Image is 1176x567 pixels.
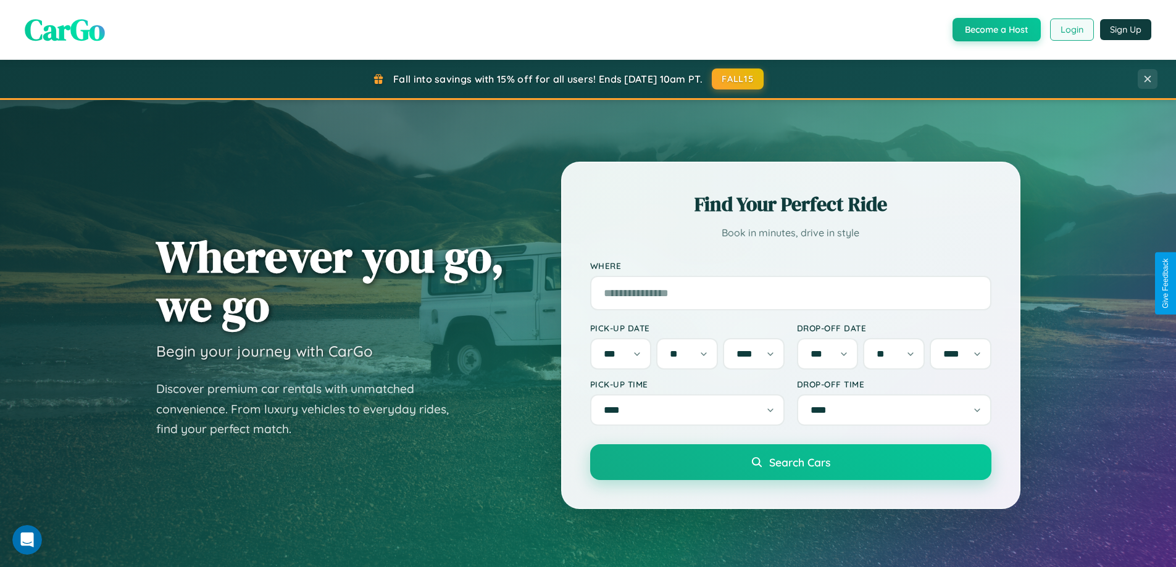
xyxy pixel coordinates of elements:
label: Where [590,260,991,271]
h1: Wherever you go, we go [156,232,504,329]
button: Login [1050,19,1094,41]
button: Become a Host [953,18,1041,41]
div: Give Feedback [1161,259,1170,308]
iframe: Intercom live chat [12,525,42,555]
button: FALL15 [712,68,764,89]
label: Drop-off Time [797,379,991,389]
label: Pick-up Date [590,323,785,333]
button: Sign Up [1100,19,1151,40]
p: Discover premium car rentals with unmatched convenience. From luxury vehicles to everyday rides, ... [156,379,465,439]
h2: Find Your Perfect Ride [590,191,991,218]
label: Pick-up Time [590,379,785,389]
span: CarGo [25,9,105,50]
span: Fall into savings with 15% off for all users! Ends [DATE] 10am PT. [393,73,703,85]
p: Book in minutes, drive in style [590,224,991,242]
button: Search Cars [590,444,991,480]
span: Search Cars [769,455,830,469]
label: Drop-off Date [797,323,991,333]
h3: Begin your journey with CarGo [156,342,373,360]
